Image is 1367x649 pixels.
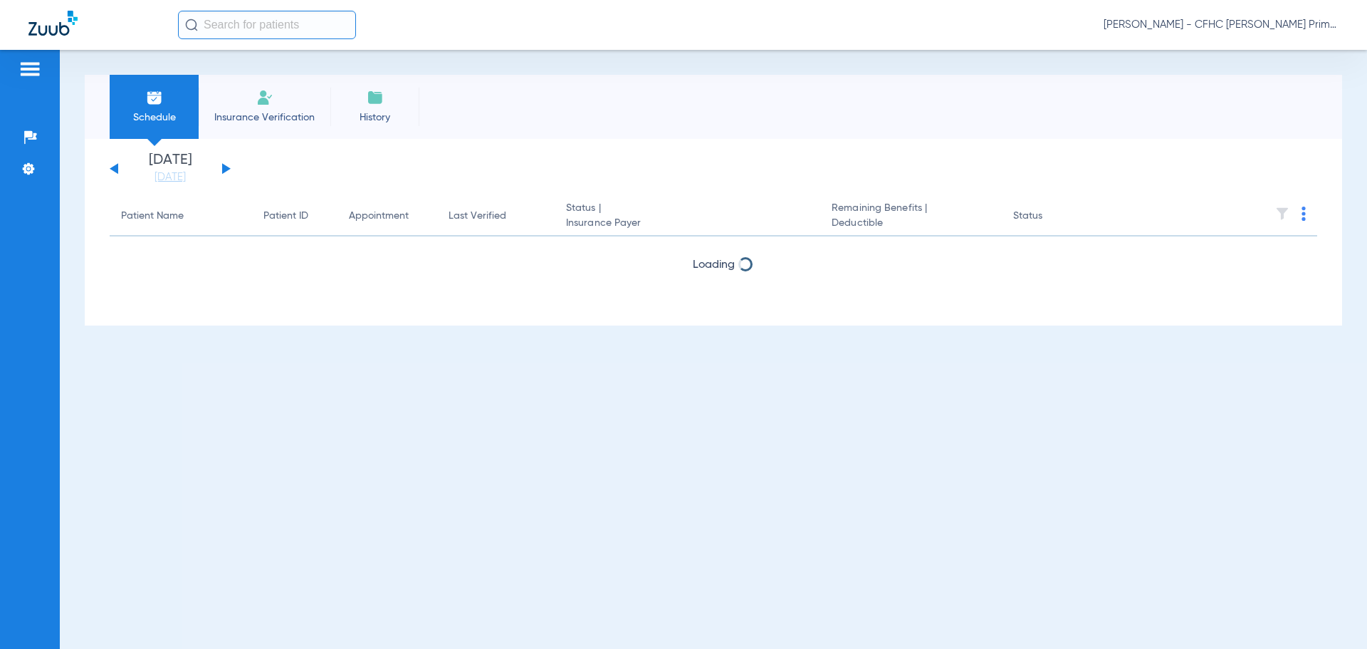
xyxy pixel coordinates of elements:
[832,216,990,231] span: Deductible
[256,89,273,106] img: Manual Insurance Verification
[19,61,41,78] img: hamburger-icon
[121,209,241,224] div: Patient Name
[127,170,213,185] a: [DATE]
[121,209,184,224] div: Patient Name
[120,110,188,125] span: Schedule
[367,89,384,106] img: History
[349,209,409,224] div: Appointment
[555,197,820,237] th: Status |
[28,11,78,36] img: Zuub Logo
[349,209,426,224] div: Appointment
[263,209,308,224] div: Patient ID
[209,110,320,125] span: Insurance Verification
[1104,18,1339,32] span: [PERSON_NAME] - CFHC [PERSON_NAME] Primary Care Dental
[820,197,1001,237] th: Remaining Benefits |
[146,89,163,106] img: Schedule
[1002,197,1098,237] th: Status
[341,110,409,125] span: History
[449,209,543,224] div: Last Verified
[566,216,809,231] span: Insurance Payer
[263,209,326,224] div: Patient ID
[1301,207,1306,221] img: group-dot-blue.svg
[1275,207,1289,221] img: filter.svg
[693,259,735,271] span: Loading
[449,209,506,224] div: Last Verified
[185,19,198,31] img: Search Icon
[127,153,213,185] li: [DATE]
[178,11,356,39] input: Search for patients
